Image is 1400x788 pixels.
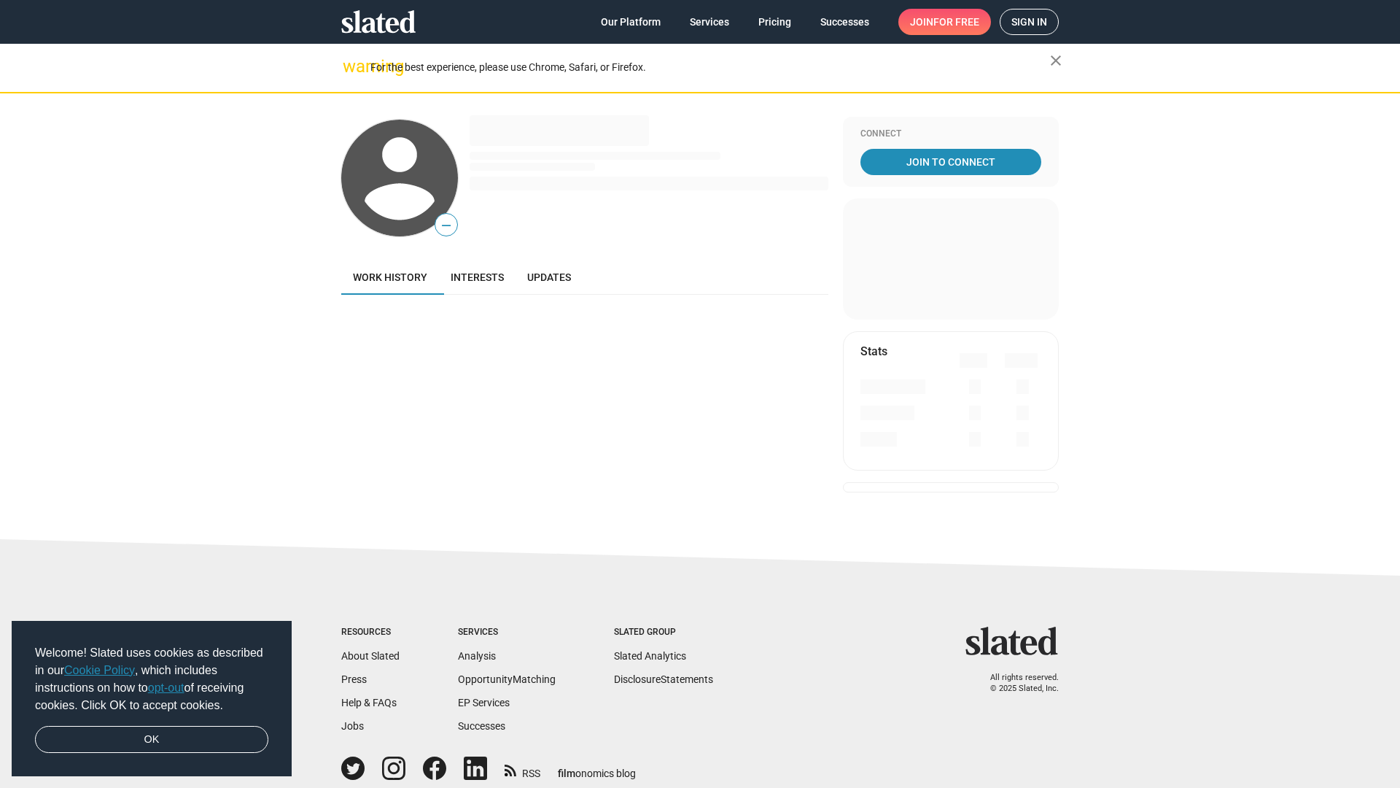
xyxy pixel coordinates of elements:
[614,627,713,638] div: Slated Group
[690,9,729,35] span: Services
[341,260,439,295] a: Work history
[558,755,636,781] a: filmonomics blog
[527,271,571,283] span: Updates
[64,664,135,676] a: Cookie Policy
[860,149,1041,175] a: Join To Connect
[35,644,268,714] span: Welcome! Slated uses cookies as described in our , which includes instructions on how to of recei...
[860,128,1041,140] div: Connect
[451,271,504,283] span: Interests
[353,271,427,283] span: Work history
[589,9,672,35] a: Our Platform
[1011,9,1047,34] span: Sign in
[505,758,540,781] a: RSS
[863,149,1038,175] span: Join To Connect
[975,673,1059,694] p: All rights reserved. © 2025 Slated, Inc.
[341,697,397,708] a: Help & FAQs
[809,9,881,35] a: Successes
[341,627,400,638] div: Resources
[458,627,556,638] div: Services
[458,697,510,708] a: EP Services
[601,9,661,35] span: Our Platform
[614,650,686,662] a: Slated Analytics
[860,344,887,359] mat-card-title: Stats
[678,9,741,35] a: Services
[458,720,505,732] a: Successes
[758,9,791,35] span: Pricing
[933,9,979,35] span: for free
[341,650,400,662] a: About Slated
[343,58,360,75] mat-icon: warning
[1047,52,1065,69] mat-icon: close
[820,9,869,35] span: Successes
[439,260,516,295] a: Interests
[1000,9,1059,35] a: Sign in
[341,673,367,685] a: Press
[558,768,575,779] span: film
[910,9,979,35] span: Join
[614,673,713,685] a: DisclosureStatements
[148,681,184,694] a: opt-out
[35,726,268,754] a: dismiss cookie message
[458,650,496,662] a: Analysis
[898,9,991,35] a: Joinfor free
[747,9,803,35] a: Pricing
[516,260,583,295] a: Updates
[12,621,292,777] div: cookieconsent
[341,720,364,732] a: Jobs
[435,216,457,235] span: —
[370,58,1050,77] div: For the best experience, please use Chrome, Safari, or Firefox.
[458,673,556,685] a: OpportunityMatching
